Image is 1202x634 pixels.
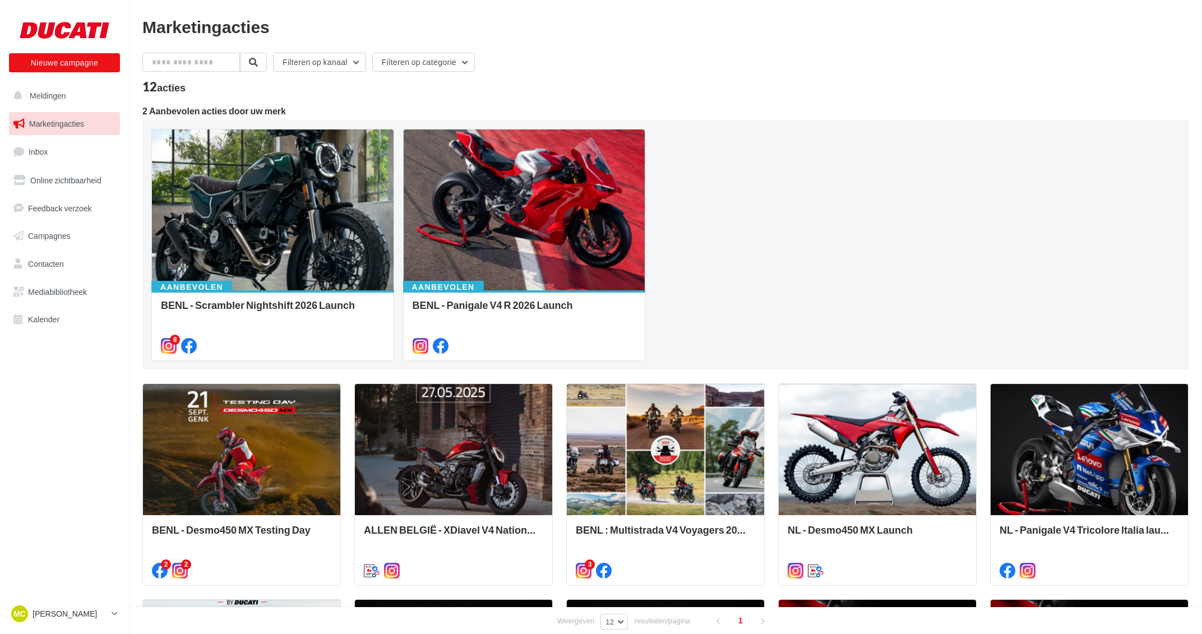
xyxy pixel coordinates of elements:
span: 12 [605,617,614,626]
div: 2 [181,559,191,570]
div: Marketingacties [142,18,1189,35]
span: Mediabibliotheek [28,287,87,297]
div: NL - Panigale V4 Tricolore Italia launch [1000,524,1179,547]
div: ALLEN BELGIË - XDiavel V4 National Launch [364,524,543,547]
div: BENL : Multistrada V4 Voyagers 2025 Contest [576,524,755,547]
a: Campagnes [7,224,122,248]
span: Weergeven [557,616,594,626]
span: Campagnes [28,231,71,240]
span: resultaten/pagina [634,616,690,626]
div: NL - Desmo450 MX Launch [788,524,967,547]
span: Contacten [28,259,64,269]
div: BENL - Panigale V4 R 2026 Launch [413,299,636,322]
div: Aanbevolen [151,281,232,293]
a: Inbox [7,140,122,164]
button: Nieuwe campagne [9,53,120,72]
span: Meldingen [30,91,66,100]
a: Kalender [7,308,122,331]
div: BENL - Desmo450 MX Testing Day [152,524,331,547]
div: Aanbevolen [403,281,484,293]
span: Feedback verzoek [28,203,92,212]
a: Marketingacties [7,112,122,136]
button: 12 [600,614,628,630]
div: BENL - Scrambler Nightshift 2026 Launch [161,299,385,322]
div: 8 [170,335,180,345]
a: Contacten [7,252,122,276]
button: Filteren op categorie [372,53,475,72]
p: [PERSON_NAME] [33,608,107,619]
button: Meldingen [7,84,118,108]
span: 1 [732,612,750,630]
a: MC [PERSON_NAME] [9,603,120,624]
a: Feedback verzoek [7,197,122,220]
div: 12 [142,81,186,93]
div: 2 Aanbevolen acties door uw merk [142,107,1189,115]
span: Inbox [29,147,48,156]
button: Filteren op kanaal [273,53,366,72]
span: MC [13,608,26,619]
span: Marketingacties [29,119,84,128]
div: 2 [161,559,171,570]
div: acties [157,82,186,92]
a: Mediabibliotheek [7,280,122,304]
div: 3 [585,559,595,570]
span: Online zichtbaarheid [30,175,101,185]
span: Kalender [28,314,59,324]
a: Online zichtbaarheid [7,169,122,192]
